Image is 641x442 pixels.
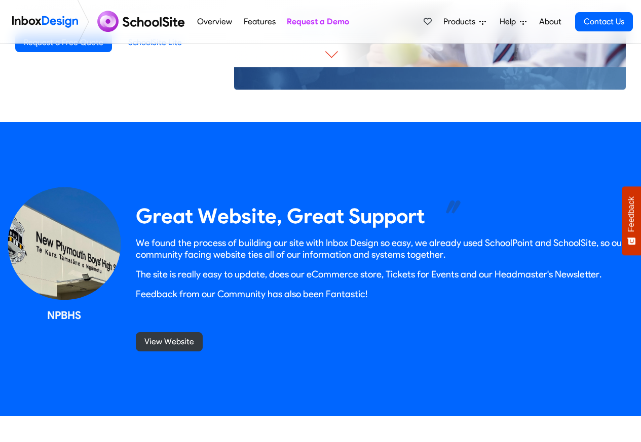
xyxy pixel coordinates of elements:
[8,308,121,323] div: NPBHS
[500,16,520,28] span: Help
[536,12,564,32] a: About
[136,288,633,300] p: Feedback from our Community has also been Fantastic!
[439,12,490,32] a: Products
[284,12,352,32] a: Request a Demo
[195,12,235,32] a: Overview
[8,187,121,300] img: 2023_07_07_school-007.jpg
[443,16,479,28] span: Products
[622,186,641,255] button: Feedback - Show survey
[241,12,278,32] a: Features
[575,12,633,31] a: Contact Us
[136,237,633,260] p: We found the process of building our site with Inbox Design so easy, we already used SchoolPoint ...
[136,203,429,229] heading: Great Website, Great Support
[496,12,531,32] a: Help
[136,268,633,280] p: The site is really easy to update, does our eCommerce store, Tickets for Events and our Headmaste...
[93,10,192,34] img: schoolsite logo
[136,332,203,351] a: View Website
[627,196,636,232] span: Feedback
